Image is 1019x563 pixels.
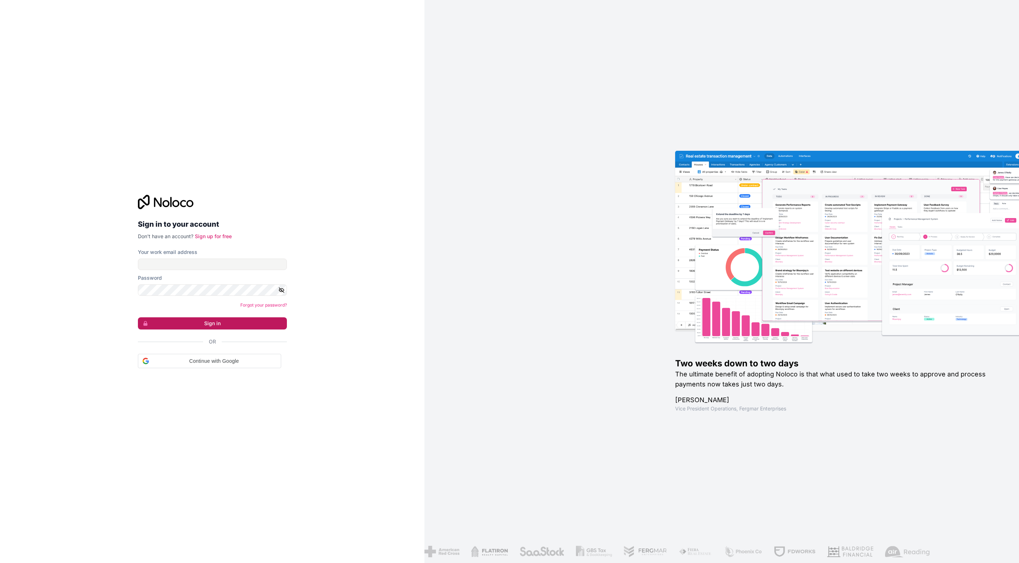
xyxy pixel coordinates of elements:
[195,233,232,239] a: Sign up for free
[424,546,459,557] img: /assets/american-red-cross-BAupjrZR.png
[675,358,996,369] h1: Two weeks down to two days
[885,546,930,557] img: /assets/airreading-FwAmRzSr.png
[675,369,996,389] h2: The ultimate benefit of adopting Noloco is that what used to take two weeks to approve and proces...
[773,546,815,557] img: /assets/fdworks-Bi04fVtw.png
[519,546,564,557] img: /assets/saastock-C6Zbiodz.png
[138,259,287,270] input: Email address
[576,546,612,557] img: /assets/gbstax-C-GtDUiK.png
[138,233,193,239] span: Don't have an account?
[138,218,287,231] h2: Sign in to your account
[138,317,287,329] button: Sign in
[724,546,762,557] img: /assets/phoenix-BREaitsQ.png
[675,395,996,405] h1: [PERSON_NAME]
[827,546,873,557] img: /assets/baldridge-DxmPIwAm.png
[152,357,277,365] span: Continue with Google
[675,405,996,412] h1: Vice President Operations , Fergmar Enterprises
[471,546,508,557] img: /assets/flatiron-C8eUkumj.png
[623,546,667,557] img: /assets/fergmar-CudnrXN5.png
[138,284,287,296] input: Password
[138,249,197,256] label: Your work email address
[138,274,162,281] label: Password
[209,338,216,345] span: Or
[138,354,281,368] div: Continue with Google
[678,546,712,557] img: /assets/fiera-fwj2N5v4.png
[240,302,287,308] a: Forgot your password?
